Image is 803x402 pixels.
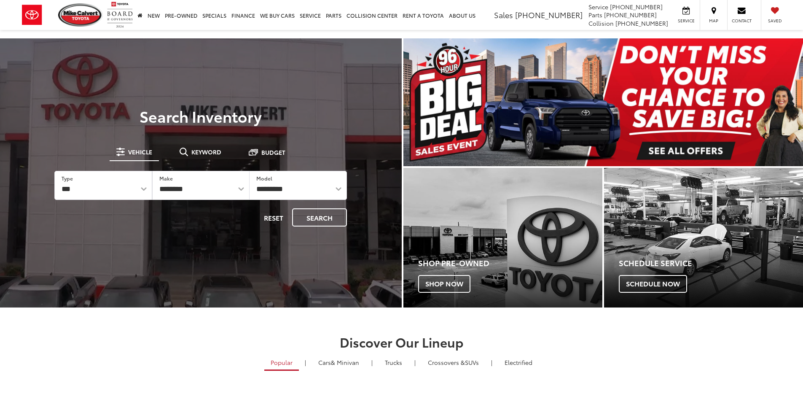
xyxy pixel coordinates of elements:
span: Sales [494,9,513,20]
span: Map [704,18,723,24]
a: Popular [264,355,299,371]
span: Parts [588,11,602,19]
span: Budget [261,149,285,155]
img: Mike Calvert Toyota [58,3,103,27]
span: & Minivan [331,358,359,367]
span: Vehicle [128,149,152,155]
span: Contact [732,18,752,24]
a: Trucks [379,355,408,370]
a: Cars [312,355,365,370]
h4: Shop Pre-Owned [418,259,602,267]
a: Shop Pre-Owned Shop Now [403,168,602,308]
span: Schedule Now [619,275,687,293]
span: [PHONE_NUMBER] [604,11,657,19]
div: Toyota [604,168,803,308]
span: [PHONE_NUMBER] [515,9,583,20]
h3: Search Inventory [35,108,366,124]
span: Keyword [191,149,221,155]
label: Model [256,175,272,182]
span: [PHONE_NUMBER] [615,19,668,27]
li: | [489,358,494,367]
span: Collision [588,19,614,27]
span: Shop Now [418,275,470,293]
span: Service [588,3,608,11]
button: Search [292,208,347,227]
h4: Schedule Service [619,259,803,267]
span: Crossovers & [428,358,465,367]
a: SUVs [422,355,485,370]
h2: Discover Our Lineup [105,335,699,349]
li: | [412,358,418,367]
label: Type [62,175,73,182]
span: [PHONE_NUMBER] [610,3,663,11]
span: Saved [765,18,784,24]
a: Schedule Service Schedule Now [604,168,803,308]
button: Reset [257,208,290,227]
li: | [303,358,308,367]
a: Electrified [498,355,539,370]
label: Make [159,175,173,182]
div: Toyota [403,168,602,308]
li: | [369,358,375,367]
span: Service [677,18,696,24]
